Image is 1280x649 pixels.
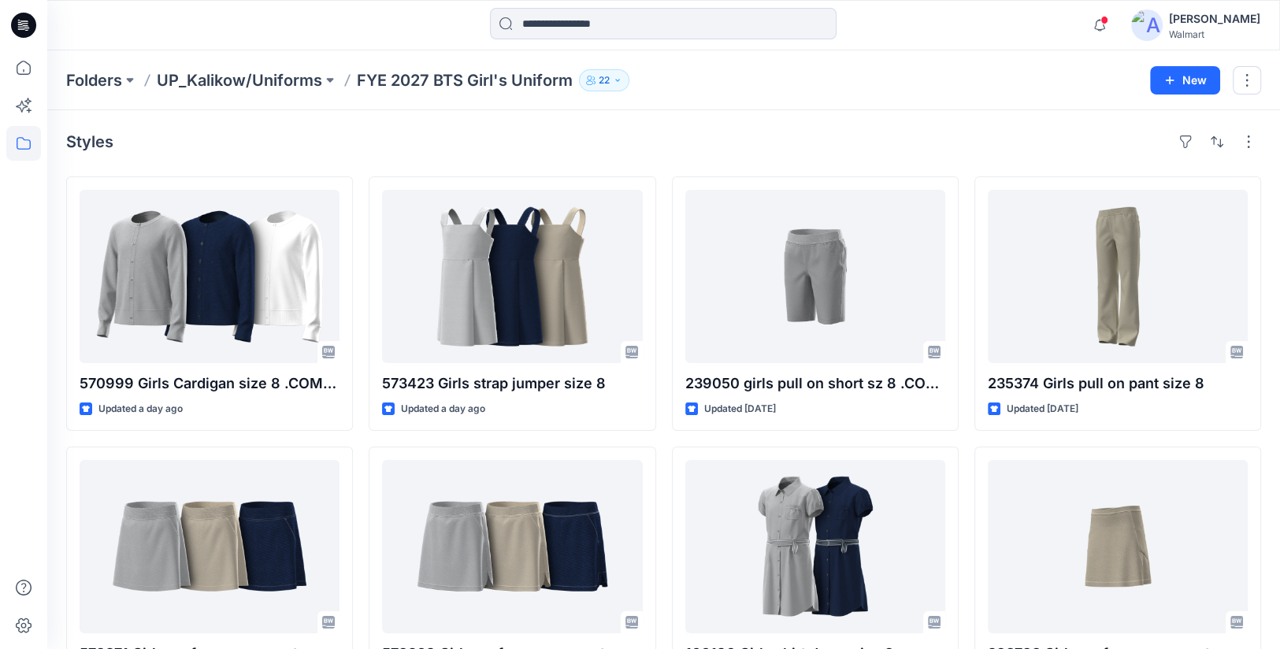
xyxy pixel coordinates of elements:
p: Updated a day ago [401,401,485,417]
a: UP_Kalikow/Uniforms [157,69,322,91]
a: 283783 Girls performance scooter sz 8 .com only [988,460,1248,633]
div: [PERSON_NAME] [1169,9,1260,28]
div: Walmart [1169,28,1260,40]
button: New [1150,66,1220,95]
p: Updated [DATE] [704,401,776,417]
a: 235374 Girls pull on pant size 8 [988,190,1248,363]
h4: Styles [66,132,113,151]
p: 573423 Girls strap jumper size 8 [382,373,642,395]
a: 578271 Girls performance scooter Opt 2 sz 8 [80,460,339,633]
a: 573423 Girls strap jumper size 8 [382,190,642,363]
a: 570999 Girls Cardigan size 8 .COM ONLY [80,190,339,363]
p: 239050 girls pull on short sz 8 .COM ONLY [685,373,945,395]
p: 22 [599,72,610,89]
p: 570999 Girls Cardigan size 8 .COM ONLY [80,373,339,395]
p: 235374 Girls pull on pant size 8 [988,373,1248,395]
a: 239050 girls pull on short sz 8 .COM ONLY [685,190,945,363]
a: 578269 Girls performance scooter Opt 1 sz 8 [382,460,642,633]
a: 166190 Girls shirt dress size 8 [685,460,945,633]
p: Updated a day ago [98,401,183,417]
img: avatar [1131,9,1163,41]
a: Folders [66,69,122,91]
button: 22 [579,69,629,91]
p: Updated [DATE] [1007,401,1078,417]
p: FYE 2027 BTS Girl's Uniform [357,69,573,91]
